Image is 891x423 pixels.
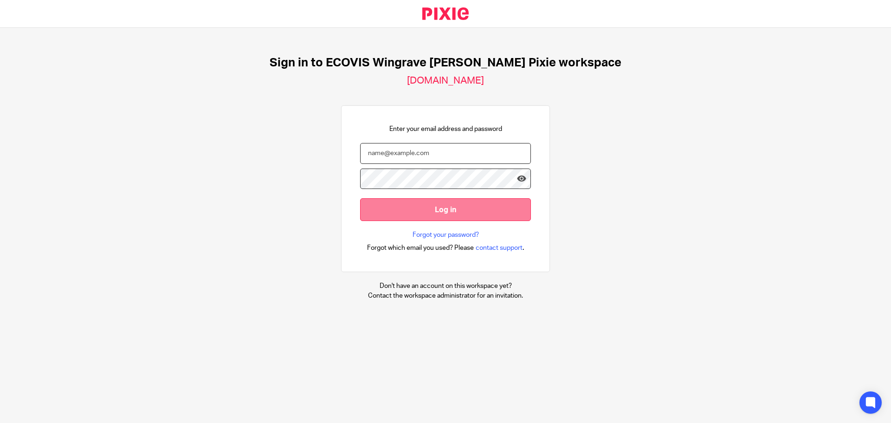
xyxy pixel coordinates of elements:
p: Contact the workspace administrator for an invitation. [368,291,523,300]
h2: [DOMAIN_NAME] [407,75,484,87]
h1: Sign in to ECOVIS Wingrave [PERSON_NAME] Pixie workspace [270,56,621,70]
input: Log in [360,198,531,221]
span: Forgot which email you used? Please [367,243,474,253]
div: . [367,242,524,253]
p: Enter your email address and password [389,124,502,134]
span: contact support [476,243,523,253]
input: name@example.com [360,143,531,164]
p: Don't have an account on this workspace yet? [368,281,523,291]
a: Forgot your password? [413,230,479,240]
